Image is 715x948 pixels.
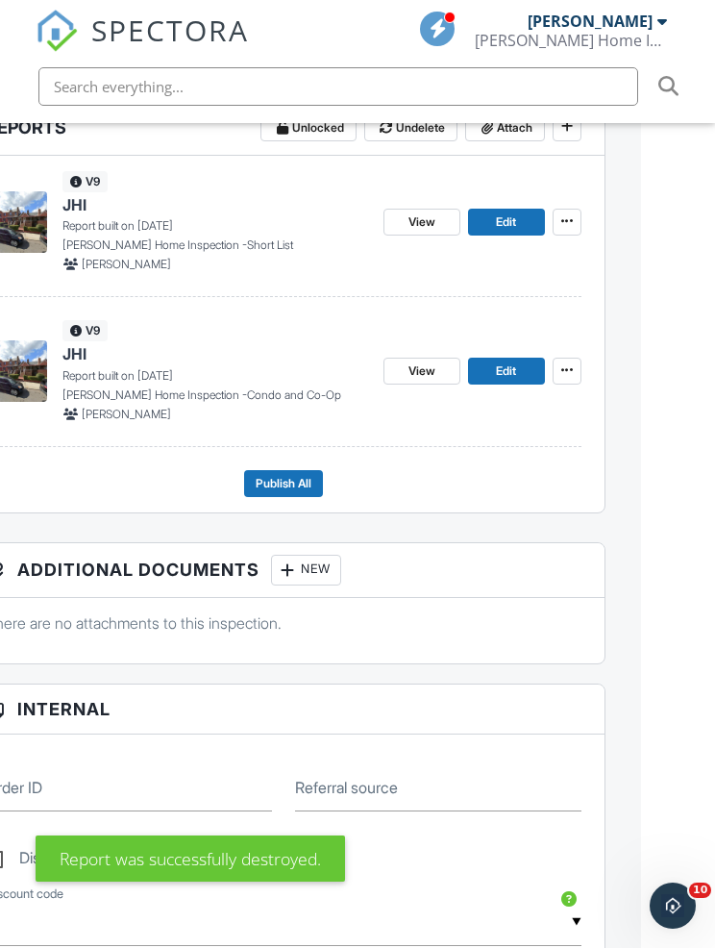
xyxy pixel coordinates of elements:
[36,10,78,52] img: The Best Home Inspection Software - Spectora
[38,67,638,106] input: Search everything...
[91,10,249,50] span: SPECTORA
[271,555,341,586] div: New
[295,777,398,798] label: Referral source
[650,883,696,929] iframe: Intercom live chat
[36,836,345,882] div: Report was successfully destroyed.
[36,26,249,66] a: SPECTORA
[689,883,711,898] span: 10
[528,12,653,31] div: [PERSON_NAME]
[475,31,667,50] div: Jason Home Inspection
